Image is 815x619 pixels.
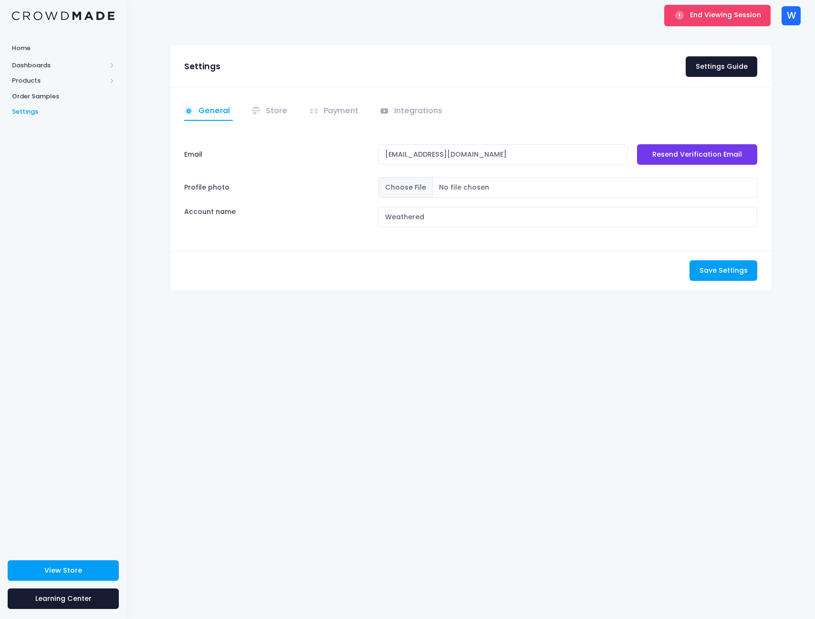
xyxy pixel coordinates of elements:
[686,56,757,77] a: Settings Guide
[12,107,115,117] span: Settings
[309,102,362,121] a: Payment
[12,76,106,85] span: Products
[782,6,801,25] div: W
[251,102,291,121] a: Store
[179,177,374,198] label: Profile photo
[8,588,119,609] a: Learning Center
[690,10,761,20] span: End Viewing Session
[184,102,233,121] a: General
[35,594,92,603] span: Learning Center
[690,260,757,281] button: Save Settings
[8,560,119,581] a: View Store
[12,61,106,70] span: Dashboards
[700,266,748,275] span: Save Settings
[664,5,771,26] button: End Viewing Session
[12,43,115,53] span: Home
[12,11,115,21] img: Logo
[184,62,220,72] h3: Settings
[184,207,236,217] label: Account name
[637,144,757,165] a: Resend Verification Email
[12,92,115,101] span: Order Samples
[378,144,628,165] input: Email
[380,102,446,121] a: Integrations
[184,144,202,164] label: Email
[44,566,82,575] span: View Store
